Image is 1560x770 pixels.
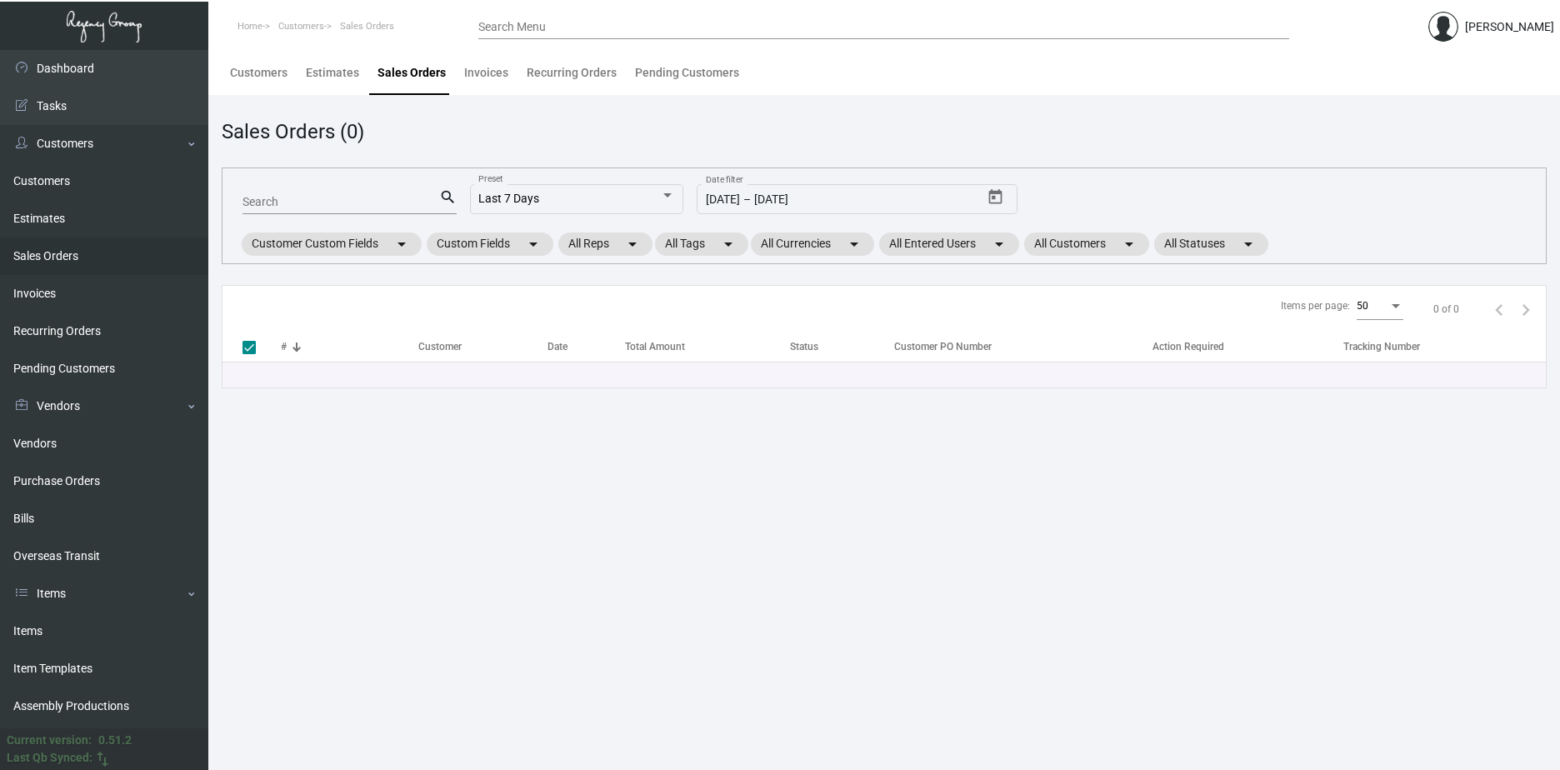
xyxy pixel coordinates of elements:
[242,232,422,256] mat-chip: Customer Custom Fields
[1119,234,1139,254] mat-icon: arrow_drop_down
[989,234,1009,254] mat-icon: arrow_drop_down
[635,64,739,82] div: Pending Customers
[237,21,262,32] span: Home
[1024,232,1149,256] mat-chip: All Customers
[439,187,457,207] mat-icon: search
[527,64,617,82] div: Recurring Orders
[281,339,418,354] div: #
[1238,234,1258,254] mat-icon: arrow_drop_down
[1154,232,1268,256] mat-chip: All Statuses
[743,193,751,207] span: –
[790,339,818,354] div: Status
[1512,296,1539,322] button: Next page
[1465,18,1554,36] div: [PERSON_NAME]
[427,232,553,256] mat-chip: Custom Fields
[340,21,394,32] span: Sales Orders
[894,339,992,354] div: Customer PO Number
[1428,12,1458,42] img: admin@bootstrapmaster.com
[278,21,324,32] span: Customers
[523,234,543,254] mat-icon: arrow_drop_down
[547,339,625,354] div: Date
[718,234,738,254] mat-icon: arrow_drop_down
[222,117,364,147] div: Sales Orders (0)
[98,732,132,749] div: 0.51.2
[306,64,359,82] div: Estimates
[1357,300,1368,312] span: 50
[464,64,508,82] div: Invoices
[7,732,92,749] div: Current version:
[1343,339,1546,354] div: Tracking Number
[1357,301,1403,312] mat-select: Items per page:
[622,234,642,254] mat-icon: arrow_drop_down
[1152,339,1224,354] div: Action Required
[1343,339,1420,354] div: Tracking Number
[418,339,547,354] div: Customer
[547,339,567,354] div: Date
[1433,302,1459,317] div: 0 of 0
[894,339,1152,354] div: Customer PO Number
[418,339,462,354] div: Customer
[1281,298,1350,313] div: Items per page:
[7,749,92,767] div: Last Qb Synced:
[1486,296,1512,322] button: Previous page
[625,339,791,354] div: Total Amount
[1152,339,1343,354] div: Action Required
[655,232,748,256] mat-chip: All Tags
[558,232,652,256] mat-chip: All Reps
[751,232,874,256] mat-chip: All Currencies
[281,339,287,354] div: #
[706,193,740,207] input: Start date
[879,232,1019,256] mat-chip: All Entered Users
[625,339,685,354] div: Total Amount
[392,234,412,254] mat-icon: arrow_drop_down
[230,64,287,82] div: Customers
[754,193,889,207] input: End date
[377,64,446,82] div: Sales Orders
[478,192,539,205] span: Last 7 Days
[982,184,1009,211] button: Open calendar
[844,234,864,254] mat-icon: arrow_drop_down
[790,339,886,354] div: Status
